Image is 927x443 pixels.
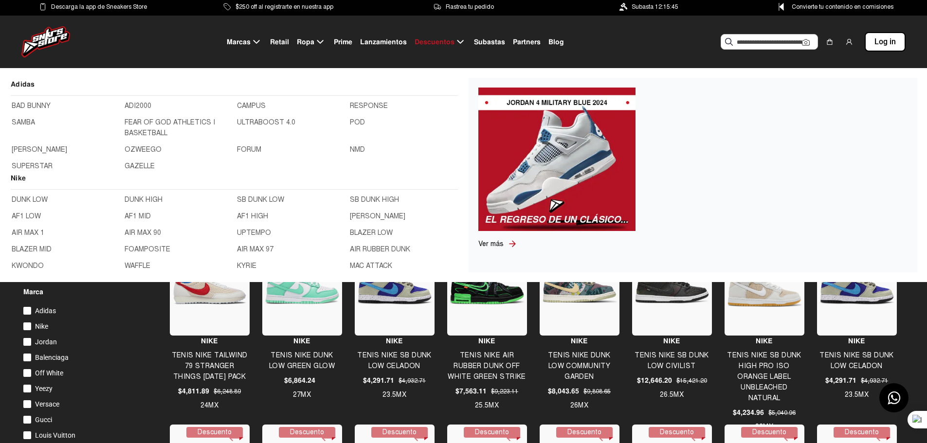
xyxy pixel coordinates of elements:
[12,261,119,271] a: KWONDO
[478,239,508,249] a: Ver más
[725,336,804,346] h4: Nike
[355,350,434,372] h4: TENIS NIKE SB DUNK LOW CELADON
[35,385,53,392] span: Yeezy
[350,228,457,238] a: BLAZER LOW
[447,336,527,346] h4: Nike
[540,350,619,382] h4: TENIS NIKE DUNK LOW COMMUNITY GARDEN
[415,37,454,47] span: Descuentos
[35,431,75,439] span: Louis Vuitton
[35,416,52,424] span: Gucci
[363,375,394,386] span: $4,291.71
[768,408,796,417] span: $5,040.96
[262,350,342,372] h4: TENIS NIKE DUNK LOW GREEN GLOW
[125,144,232,155] a: OZWEEGO
[360,37,407,47] span: Lanzamientos
[632,390,711,400] h4: 26.5MX
[357,267,432,305] img: TENIS NIKE SB DUNK LOW CELADON
[237,261,344,271] a: KYRIE
[478,240,504,248] span: Ver más
[170,336,249,346] h4: Nike
[649,427,705,438] p: Descuento
[11,173,458,190] h2: Nike
[236,1,333,12] span: $250 off al registrarte en nuestra app
[125,161,232,172] a: GAZELLE
[262,336,342,346] h4: Nike
[350,144,457,155] a: NMD
[237,144,344,155] a: FORUM
[447,350,527,382] h4: TENIS NIKE AIR RUBBER DUNK OFF WHITE GREEN STRIKE
[237,195,344,205] a: SB DUNK LOW
[446,1,494,12] span: Rastrea tu pedido
[548,37,564,47] span: Blog
[125,244,232,255] a: FOAMPOSITE
[35,338,57,346] span: Jordan
[874,36,896,48] span: Log in
[35,400,59,408] span: Versace
[12,161,119,172] a: SUPERSTAR
[237,101,344,111] a: CAMPUS
[12,117,119,139] a: SAMBA
[21,26,70,57] img: logo
[35,322,48,330] span: Nike
[727,265,802,307] img: TENIS NIKE SB DUNK HIGH PRO ISO ORANGE LABEL UNBLEACHED NATURAL
[637,375,672,386] span: $12,646.20
[725,38,733,46] img: Buscar
[474,37,505,47] span: Subastas
[513,37,541,47] span: Partners
[834,427,890,438] p: Descuento
[548,386,579,396] span: $8,043.65
[399,376,426,385] span: $4,932.71
[178,386,209,396] span: $4,811.89
[125,211,232,222] a: AF1 MID
[817,390,896,400] h4: 23.5MX
[125,261,232,271] a: WAFFLE
[350,211,457,222] a: [PERSON_NAME]
[826,38,834,46] img: shopping
[262,390,342,400] h4: 27MX
[632,1,678,12] span: Subasta 12:15:45
[172,267,247,305] img: TENIS NIKE TAILWIND 79 STRANGER THINGS INDEPENDENCE DAY PACK
[350,117,457,139] a: POD
[35,307,56,315] span: Adidas
[632,350,711,372] h4: TENIS NIKE SB DUNK LOW CIVILIST
[355,390,434,400] h4: 23.5MX
[270,37,289,47] span: Retail
[51,1,147,12] span: Descarga la app de Sneakers Store
[237,244,344,255] a: AIR MAX 97
[817,336,896,346] h4: Nike
[725,350,804,404] h4: TENIS NIKE SB DUNK HIGH PRO ISO ORANGE LABEL UNBLEACHED NATURAL
[23,286,146,297] p: Marca
[125,228,232,238] a: AIR MAX 90
[265,268,340,304] img: TENIS NIKE DUNK LOW GREEN GLOW
[583,387,611,396] span: $9,808.65
[186,427,243,438] p: Descuento
[237,228,344,238] a: UPTEMPO
[556,427,613,438] p: Descuento
[35,354,69,361] span: Balenciaga
[741,427,798,438] p: Descuento
[355,336,434,346] h4: Nike
[350,261,457,271] a: MAC ATTACK
[491,387,518,396] span: $9,223.11
[802,38,810,46] img: Cámara
[125,101,232,111] a: ADI2000
[540,336,619,346] h4: Nike
[792,1,893,12] span: Convierte tu contenido en comisiones
[725,422,804,432] h4: 28MX
[125,195,232,205] a: DUNK HIGH
[227,37,251,47] span: Marcas
[170,400,249,411] h4: 24MX
[861,376,888,385] span: $4,932.71
[632,336,711,346] h4: Nike
[350,101,457,111] a: RESPONSE
[297,37,314,47] span: Ropa
[237,211,344,222] a: AF1 HIGH
[733,408,764,418] span: $4,234.96
[214,387,241,396] span: $6,248.89
[12,144,119,155] a: [PERSON_NAME]
[447,400,527,411] h4: 25.5MX
[676,376,707,385] span: $15,421.20
[170,350,249,382] h4: TENIS NIKE TAILWIND 79 STRANGER THINGS [DATE] PACK
[334,37,352,47] span: Prime
[450,267,525,305] img: TENIS NIKE AIR RUBBER DUNK OFF WHITE GREEN STRIKE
